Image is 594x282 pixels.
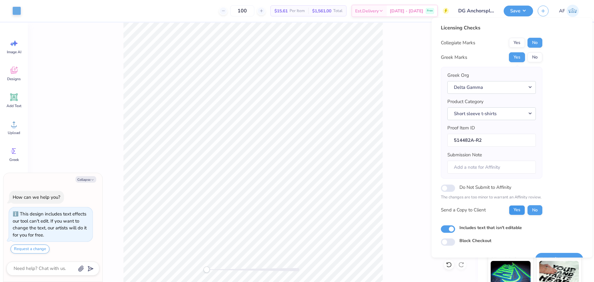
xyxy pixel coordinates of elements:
button: Save [504,6,533,16]
div: Greek Marks [441,54,467,61]
span: Greek [9,157,19,162]
span: Add Text [6,103,21,108]
img: Ana Francesca Bustamante [566,5,579,17]
button: No [527,38,542,48]
input: – – [230,5,254,16]
button: No [527,205,542,215]
p: The changes are too minor to warrant an Affinity review. [441,194,542,201]
span: Per Item [290,8,305,14]
input: Untitled Design [454,5,499,17]
div: This design includes text effects our tool can't edit. If you want to change the text, our artist... [13,211,87,238]
button: Yes [509,205,525,215]
span: Free [427,9,433,13]
button: Short sleeve t-shirts [447,107,536,120]
button: Delta Gamma [447,81,536,94]
label: Proof Item ID [447,124,475,132]
button: Request a change [11,245,49,254]
label: Product Category [447,98,484,105]
label: Greek Org [447,72,469,79]
span: Image AI [7,50,21,54]
div: Send a Copy to Client [441,206,486,214]
span: AF [559,7,565,15]
span: [DATE] - [DATE] [390,8,423,14]
div: Collegiate Marks [441,39,475,46]
label: Do Not Submit to Affinity [459,183,511,191]
span: $1,561.00 [312,8,331,14]
button: Yes [509,52,525,62]
button: Save [535,253,583,266]
label: Block Checkout [459,237,491,244]
span: $15.61 [274,8,288,14]
span: Designs [7,76,21,81]
input: Add a note for Affinity [447,161,536,174]
button: No [527,52,542,62]
label: Submission Note [447,151,482,158]
span: Upload [8,130,20,135]
a: AF [556,5,582,17]
div: Licensing Checks [441,24,542,32]
label: Includes text that isn't editable [459,224,522,231]
button: Yes [509,38,525,48]
div: Accessibility label [204,267,210,273]
span: Total [333,8,342,14]
span: Est. Delivery [355,8,379,14]
button: Collapse [75,176,96,183]
div: How can we help you? [13,194,60,200]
